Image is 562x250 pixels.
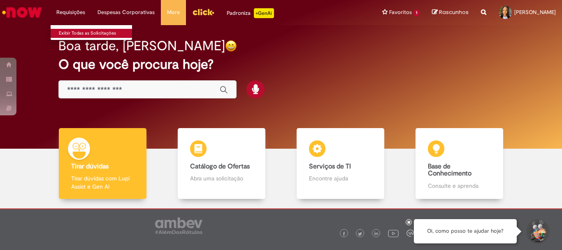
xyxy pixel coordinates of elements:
[1,4,43,21] img: ServiceNow
[58,57,504,72] h2: O que você procura hoje?
[309,162,351,171] b: Serviços de TI
[162,128,281,199] a: Catálogo de Ofertas Abra uma solicitação
[342,232,346,236] img: logo_footer_facebook.png
[432,9,469,16] a: Rascunhos
[514,9,556,16] span: [PERSON_NAME]
[388,228,399,238] img: logo_footer_youtube.png
[400,128,519,199] a: Base de Conhecimento Consulte e aprenda
[98,8,155,16] span: Despesas Corporativas
[71,174,134,191] p: Tirar dúvidas com Lupi Assist e Gen Ai
[71,162,109,171] b: Tirar dúvidas
[414,219,517,243] div: Oi, como posso te ajudar hoje?
[389,8,412,16] span: Favoritos
[155,217,202,234] img: logo_footer_ambev_rotulo_gray.png
[51,29,141,38] a: Exibir Todas as Solicitações
[374,231,379,236] img: logo_footer_linkedin.png
[56,8,85,16] span: Requisições
[358,232,362,236] img: logo_footer_twitter.png
[281,128,400,199] a: Serviços de TI Encontre ajuda
[190,174,253,182] p: Abra uma solicitação
[525,219,550,244] button: Iniciar Conversa de Suporte
[254,8,274,18] p: +GenAi
[167,8,180,16] span: More
[190,162,250,171] b: Catálogo de Ofertas
[413,9,420,16] span: 1
[58,39,225,53] h2: Boa tarde, [PERSON_NAME]
[428,182,490,190] p: Consulte e aprenda
[309,174,372,182] p: Encontre ajuda
[406,229,414,237] img: logo_footer_workplace.png
[428,162,471,178] b: Base de Conhecimento
[225,40,237,52] img: happy-face.png
[43,128,162,199] a: Tirar dúvidas Tirar dúvidas com Lupi Assist e Gen Ai
[50,25,132,40] ul: Requisições
[192,6,214,18] img: click_logo_yellow_360x200.png
[227,8,274,18] div: Padroniza
[439,8,469,16] span: Rascunhos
